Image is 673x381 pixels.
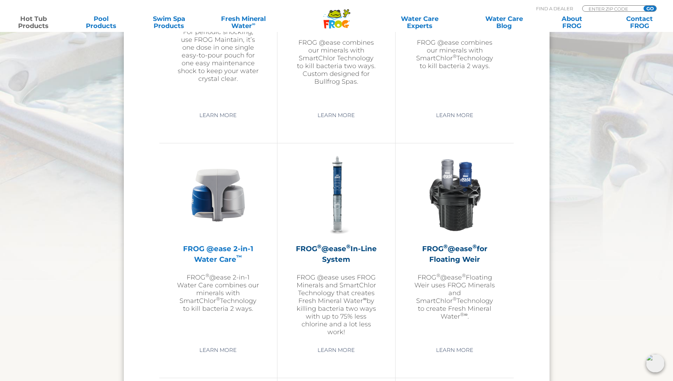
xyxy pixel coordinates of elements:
[464,311,468,317] sup: ∞
[205,272,209,278] sup: ®
[177,154,259,338] a: FROG @ease 2-in-1 Water Care™FROG®@ease 2-in-1 Water Care combines our minerals with SmartChlor®T...
[443,243,448,250] sup: ®
[536,5,573,12] p: Find A Dealer
[460,311,464,317] sup: ®
[252,21,255,27] sup: ∞
[363,296,366,302] sup: ∞
[177,243,259,265] h2: FROG @ease 2-in-1 Water Care
[295,39,377,85] p: FROG @ease combines our minerals with SmartChlor Technology to kill bacteria two ways. Custom des...
[436,272,440,278] sup: ®
[210,15,276,29] a: Fresh MineralWater∞
[413,154,496,338] a: FROG®@ease®for Floating WeirFROG®@ease®Floating Weir uses FROG Minerals and SmartChlor®Technology...
[414,154,496,236] img: InLineWeir_Front_High_inserting-v2-300x300.png
[428,344,481,357] a: Learn More
[346,243,351,250] sup: ®
[191,344,245,357] a: Learn More
[413,243,496,265] h2: FROG @ease for Floating Weir
[177,154,259,236] img: @ease-2-in-1-Holder-v2-300x300.png
[143,15,195,29] a: Swim SpaProducts
[75,15,128,29] a: PoolProducts
[236,254,242,260] sup: ™
[588,6,636,12] input: Zip Code Form
[545,15,598,29] a: AboutFROG
[295,243,377,265] h2: FROG @ease In-Line System
[377,15,463,29] a: Water CareExperts
[295,154,377,338] a: FROG®@ease®In-Line SystemFROG @ease uses FROG Minerals and SmartChlor Technology that creates Fre...
[646,354,664,372] img: openIcon
[216,296,220,302] sup: ®
[177,274,259,313] p: FROG @ease 2-in-1 Water Care combines our minerals with SmartChlor Technology to kill bacteria 2 ...
[413,274,496,320] p: FROG @ease Floating Weir uses FROG Minerals and SmartChlor Technology to create Fresh Mineral Wat...
[413,39,496,70] p: FROG @ease combines our minerals with SmartChlor Technology to kill bacteria 2 ways.
[295,274,377,336] p: FROG @ease uses FROG Minerals and SmartChlor Technology that creates Fresh Mineral Water by killi...
[453,296,457,302] sup: ®
[191,109,245,122] a: Learn More
[309,344,363,357] a: Learn More
[317,243,321,250] sup: ®
[428,109,481,122] a: Learn More
[613,15,666,29] a: ContactFROG
[453,53,457,59] sup: ®
[462,272,466,278] sup: ®
[644,6,656,11] input: GO
[177,28,259,83] p: For periodic shocking, use FROG Maintain, it’s one dose in one single easy-to-pour pouch for one ...
[7,15,60,29] a: Hot TubProducts
[478,15,530,29] a: Water CareBlog
[473,243,477,250] sup: ®
[295,154,377,236] img: inline-system-300x300.png
[309,109,363,122] a: Learn More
